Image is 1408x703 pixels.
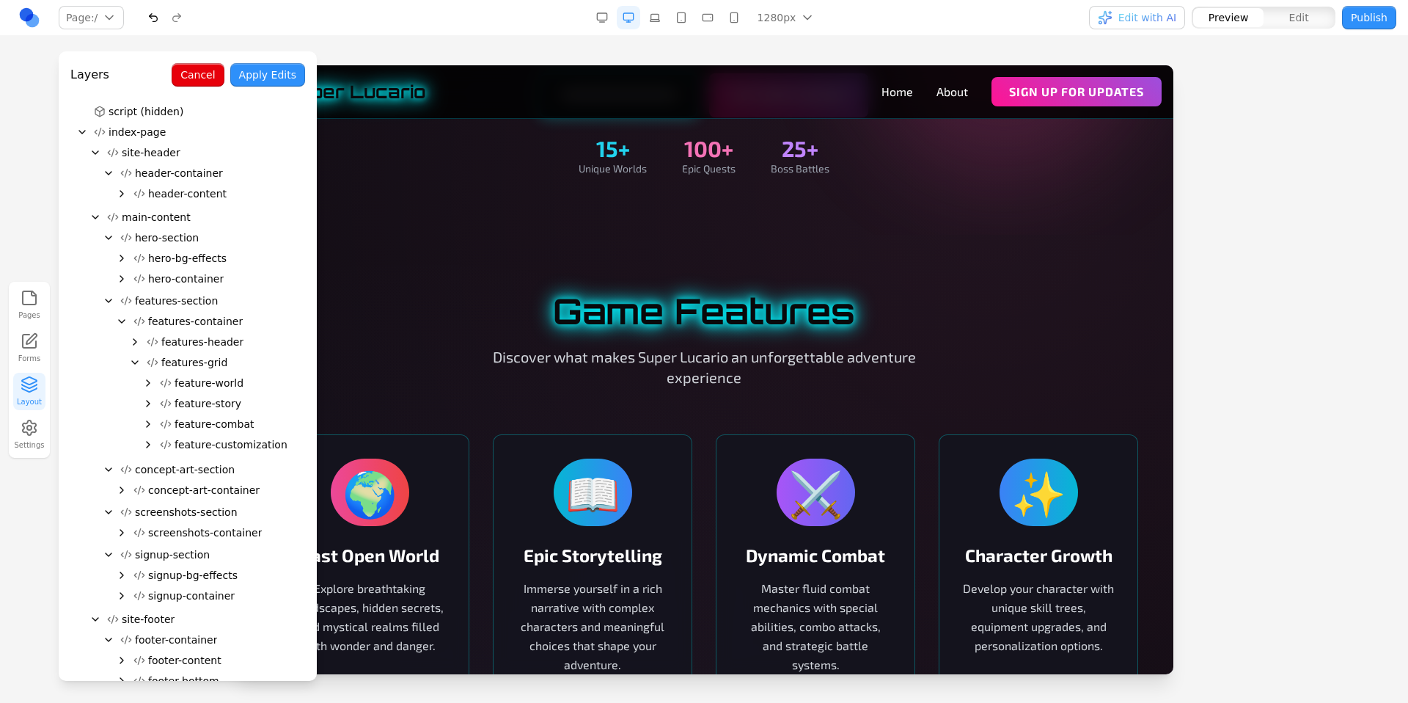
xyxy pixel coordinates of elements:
span: concept-art-section [135,462,235,477]
button: signup-container [128,586,305,606]
button: Settings [13,416,45,454]
span: feature-combat [175,417,254,431]
span: hero-container [148,272,224,286]
button: Collapse [103,506,114,518]
h3: Dynamic Combat [505,478,656,502]
button: Collapse [89,147,101,159]
button: Collapse [76,126,88,138]
p: Discover what makes Super Lucario an unforgettable adventure experience [223,281,716,322]
button: Expand [116,273,128,285]
button: Laptop [643,6,667,29]
button: Apply Edits [230,63,305,87]
button: Mobile [722,6,746,29]
iframe: Preview [235,65,1173,674]
h3: Epic Storytelling [282,478,433,502]
div: Unique Worlds [344,96,412,111]
h3: Character Growth [728,478,879,502]
button: Desktop [617,6,640,29]
span: header-container [135,166,223,181]
button: Publish [1342,6,1396,29]
button: Collapse [103,295,114,307]
h3: Layers [70,66,109,84]
span: hero-bg-effects [148,251,227,266]
button: concept-art-container [128,480,305,500]
button: script (hidden) [88,101,305,122]
button: signup-section [114,544,305,565]
span: footer-content [148,653,221,668]
button: Expand [116,527,128,539]
button: Mobile Landscape [696,6,719,29]
span: Edit [1289,10,1309,25]
button: hero-container [128,269,305,289]
button: Collapse [89,211,101,223]
button: features-section [114,291,305,311]
button: feature-combat [154,414,305,434]
button: concept-art-section [114,459,305,480]
span: screenshots-container [148,525,262,540]
button: features-header [141,332,305,352]
span: index-page [109,125,166,139]
span: features-grid [161,355,227,370]
button: feature-customization [154,434,305,455]
button: Layout [13,373,45,410]
span: concept-art-container [148,483,260,498]
button: feature-story [154,393,305,414]
button: Collapse [103,549,114,561]
div: Epic Quests [447,96,501,111]
span: screenshots-section [135,505,238,520]
button: Expand [142,418,154,430]
div: 📖 [319,393,397,461]
span: features-section [135,294,218,308]
button: Expand [142,398,154,409]
button: Expand [142,439,154,451]
button: Expand [142,377,154,389]
button: site-footer [101,609,305,630]
button: Cancel [172,63,224,87]
button: Expand [129,336,141,348]
button: screenshots-section [114,502,305,522]
p: Develop your character with unique skill trees, equipment upgrades, and personalization options. [728,514,879,590]
div: ✨ [765,393,843,461]
button: signup-bg-effects [128,565,305,586]
span: feature-world [175,376,243,390]
button: features-container [128,311,305,332]
button: footer-container [114,630,305,650]
button: 1280px [749,6,824,29]
button: main-content [101,207,305,227]
button: Collapse [103,464,114,476]
a: Forms [13,329,45,367]
button: Expand [116,655,128,666]
div: 100+ [447,70,501,96]
span: signup-container [148,589,235,603]
button: Expand [116,188,128,200]
div: ⚔️ [542,393,620,461]
span: script (hidden) [109,104,183,119]
p: Explore breathtaking landscapes, hidden secrets, and mystical realms filled with wonder and danger. [59,514,210,590]
button: features-grid [141,352,305,373]
span: footer-bottom [148,674,219,688]
span: signup-bg-effects [148,568,238,583]
button: Collapse [89,613,101,625]
span: Preview [1209,10,1249,25]
button: Page:/ [59,6,124,29]
span: features-container [148,314,243,329]
button: index-page [88,122,305,142]
button: Edit with AI [1089,6,1185,29]
button: Collapse [129,357,141,368]
p: Master fluid combat mechanics with special abilities, combo attacks, and strategic battle systems. [505,514,656,609]
button: Pages [13,286,45,324]
div: 🌍 [96,393,175,461]
button: Expand [116,675,128,687]
span: site-footer [122,612,175,627]
h3: Vast Open World [59,478,210,502]
div: 25+ [536,70,595,96]
div: Boss Battles [536,96,595,111]
button: hero-section [114,227,305,248]
span: hero-section [135,230,199,245]
span: signup-section [135,547,210,562]
button: Expand [116,569,128,581]
button: hero-bg-effects [128,248,305,269]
